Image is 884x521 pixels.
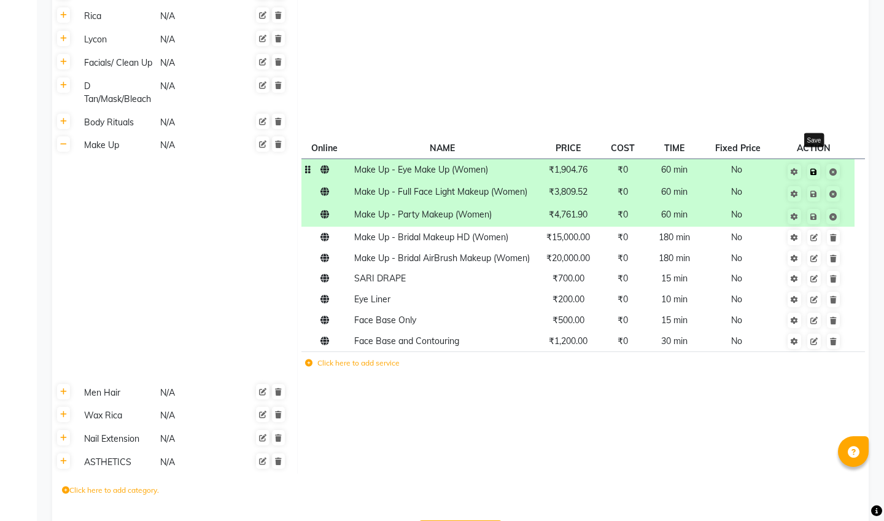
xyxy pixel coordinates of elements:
span: 15 min [661,273,688,284]
div: Lycon [79,32,154,47]
span: ₹0 [618,253,628,264]
th: ACTION [773,138,855,159]
span: Make Up - Full Face Light Makeup (Women) [354,186,527,197]
th: Online [301,138,351,159]
div: Save [804,133,824,147]
div: Body Rituals [79,115,154,130]
div: D Tan/Mask/Bleach [79,79,154,107]
span: No [731,273,742,284]
span: ₹0 [618,164,628,175]
th: NAME [351,138,535,159]
span: ₹0 [618,273,628,284]
span: ₹0 [618,186,628,197]
div: Nail Extension [79,431,154,447]
span: ₹0 [618,335,628,347]
div: Facials/ Clean Up [79,55,154,71]
div: N/A [159,431,234,447]
div: N/A [159,138,234,153]
th: TIME [644,138,705,159]
div: Rica [79,9,154,24]
div: N/A [159,455,234,470]
span: ₹4,761.90 [549,209,587,220]
div: Men Hair [79,385,154,401]
span: ₹700.00 [552,273,584,284]
span: No [731,209,742,220]
span: ₹500.00 [552,315,584,326]
span: ₹0 [618,294,628,305]
span: No [731,186,742,197]
span: ₹3,809.52 [549,186,587,197]
span: 15 min [661,315,688,326]
span: ₹1,200.00 [549,335,587,347]
span: No [731,232,742,243]
span: ₹15,000.00 [546,232,590,243]
span: No [731,294,742,305]
span: No [731,335,742,347]
label: Click here to add category. [62,485,159,496]
span: Eye Liner [354,294,390,305]
span: SARI DRAPE [354,273,406,284]
span: ₹1,904.76 [549,164,587,175]
span: ₹0 [618,209,628,220]
div: ASTHETICS [79,455,154,470]
span: ₹0 [618,232,628,243]
span: No [731,253,742,264]
span: 60 min [661,164,688,175]
span: Make Up - Bridal Makeup HD (Women) [354,232,508,243]
div: Make Up [79,138,154,153]
div: N/A [159,32,234,47]
span: Face Base and Contouring [354,335,459,347]
span: 60 min [661,186,688,197]
div: Wax Rica [79,408,154,423]
span: 60 min [661,209,688,220]
div: N/A [159,9,234,24]
th: Fixed Price [705,138,773,159]
span: Make Up - Bridal AirBrush Makeup (Women) [354,253,530,264]
div: N/A [159,385,234,401]
span: No [731,164,742,175]
span: ₹0 [618,315,628,326]
th: COST [602,138,644,159]
span: 180 min [659,232,690,243]
div: N/A [159,115,234,130]
div: N/A [159,408,234,423]
span: Make Up - Eye Make Up (Women) [354,164,488,175]
div: N/A [159,55,234,71]
span: Make Up - Party Makeup (Women) [354,209,492,220]
span: 180 min [659,253,690,264]
span: 30 min [661,335,688,347]
span: ₹20,000.00 [546,253,590,264]
span: Face Base Only [354,315,416,326]
label: Click here to add service [305,358,400,369]
span: No [731,315,742,326]
div: N/A [159,79,234,107]
th: PRICE [535,138,602,159]
span: ₹200.00 [552,294,584,305]
span: 10 min [661,294,688,305]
